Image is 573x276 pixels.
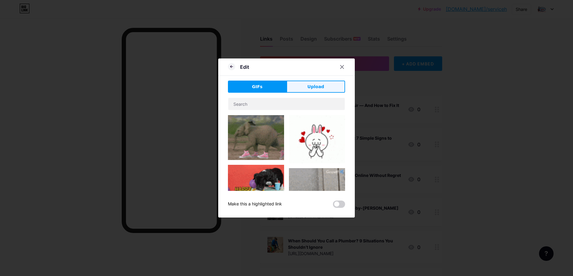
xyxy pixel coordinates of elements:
input: Search [228,98,345,110]
img: Gihpy [228,165,284,195]
div: Edit [240,63,249,71]
button: Upload [286,81,345,93]
img: Gihpy [289,115,345,163]
span: GIFs [252,84,263,90]
div: Make this a highlighted link [228,201,282,208]
img: Gihpy [228,115,284,160]
img: Gihpy [289,168,345,251]
span: Upload [307,84,324,90]
button: GIFs [228,81,286,93]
